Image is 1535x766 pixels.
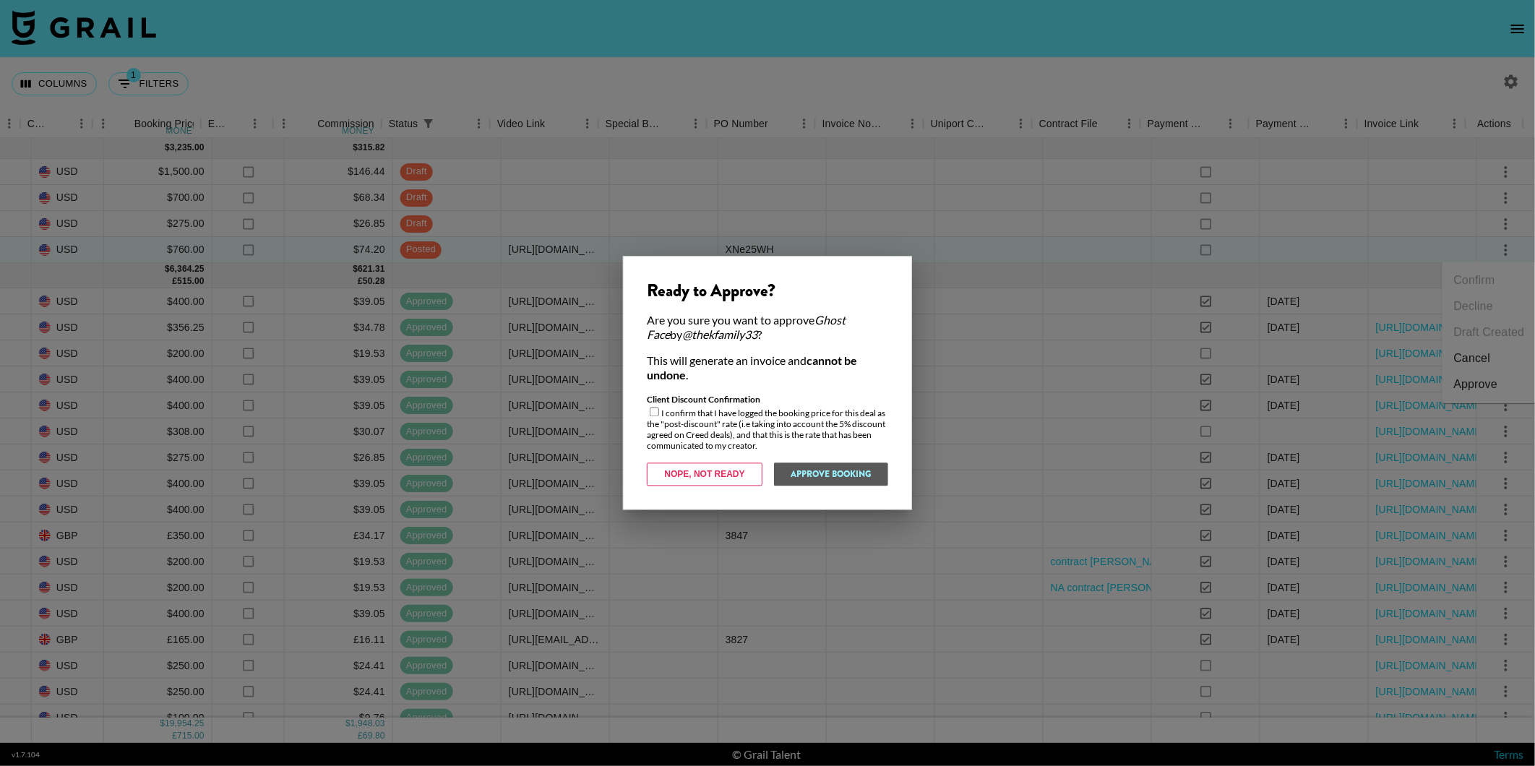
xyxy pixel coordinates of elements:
[647,354,888,383] div: This will generate an invoice and .
[647,395,888,452] div: I confirm that I have logged the booking price for this deal as the "post-discount" rate (i.e tak...
[647,314,846,342] em: Ghost Face
[647,463,762,486] button: Nope, Not Ready
[647,314,888,343] div: Are you sure you want to approve by ?
[647,395,760,405] strong: Client Discount Confirmation
[774,463,888,486] button: Approve Booking
[647,354,857,382] strong: cannot be undone
[682,328,757,342] em: @ thekfamily33
[647,280,888,302] div: Ready to Approve?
